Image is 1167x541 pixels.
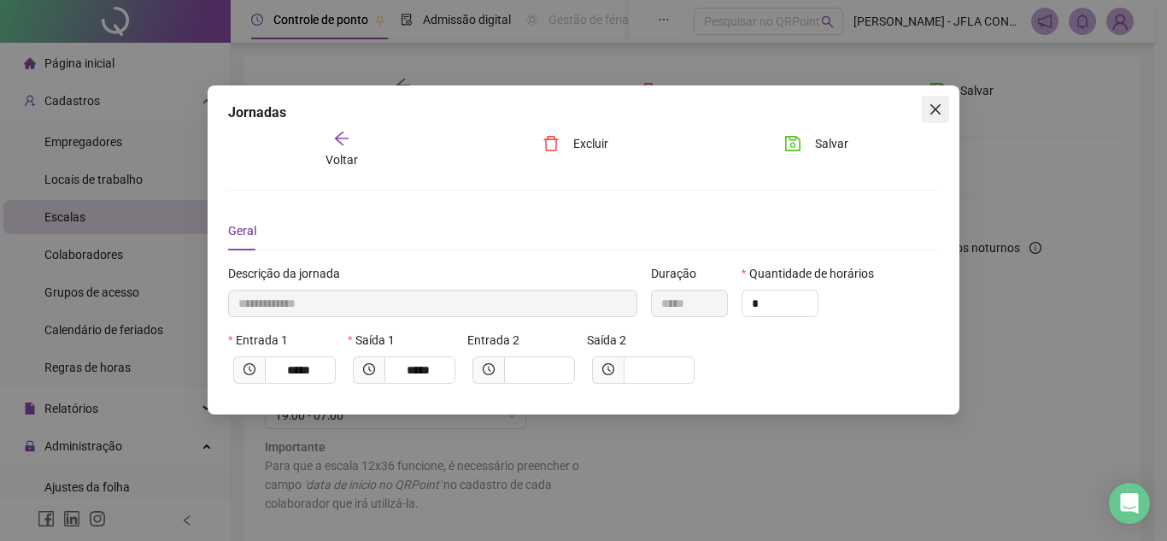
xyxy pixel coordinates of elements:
button: Close [922,96,949,123]
span: delete [542,135,560,152]
button: Excluir [530,130,621,157]
span: clock-circle [363,363,375,375]
span: Excluir [573,134,608,153]
label: Saída 2 [587,331,637,350]
label: Entrada 2 [467,331,531,350]
span: Voltar [325,153,358,167]
label: Entrada 1 [228,331,299,350]
div: Open Intercom Messenger [1109,483,1150,524]
span: close [929,103,942,116]
span: clock-circle [483,363,495,375]
span: Salvar [815,134,848,153]
label: Saída 1 [348,331,406,350]
label: Quantidade de horários [742,264,885,283]
span: clock-circle [602,363,614,375]
div: Geral [228,221,256,240]
span: arrow-left [333,130,350,147]
label: Duração [651,264,707,283]
div: Jornadas [228,103,939,123]
span: Descrição da jornada [228,264,340,283]
span: clock-circle [243,363,255,375]
span: save [784,135,801,152]
button: Salvar [771,130,861,157]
